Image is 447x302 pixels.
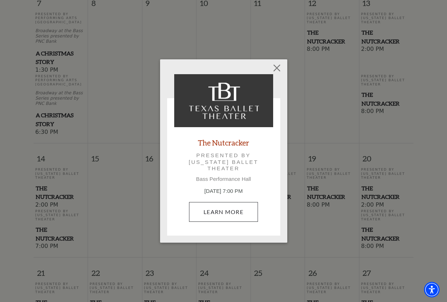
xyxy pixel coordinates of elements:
p: Bass Performance Hall [174,176,273,182]
p: Presented by [US_STATE] Ballet Theater [184,152,263,172]
a: The Nutcracker [198,138,249,147]
a: December 14, 7:00 PM Learn More [189,202,258,222]
div: Accessibility Menu [424,282,440,297]
img: The Nutcracker [174,74,273,127]
p: [DATE] 7:00 PM [174,187,273,195]
button: Close [270,61,283,75]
